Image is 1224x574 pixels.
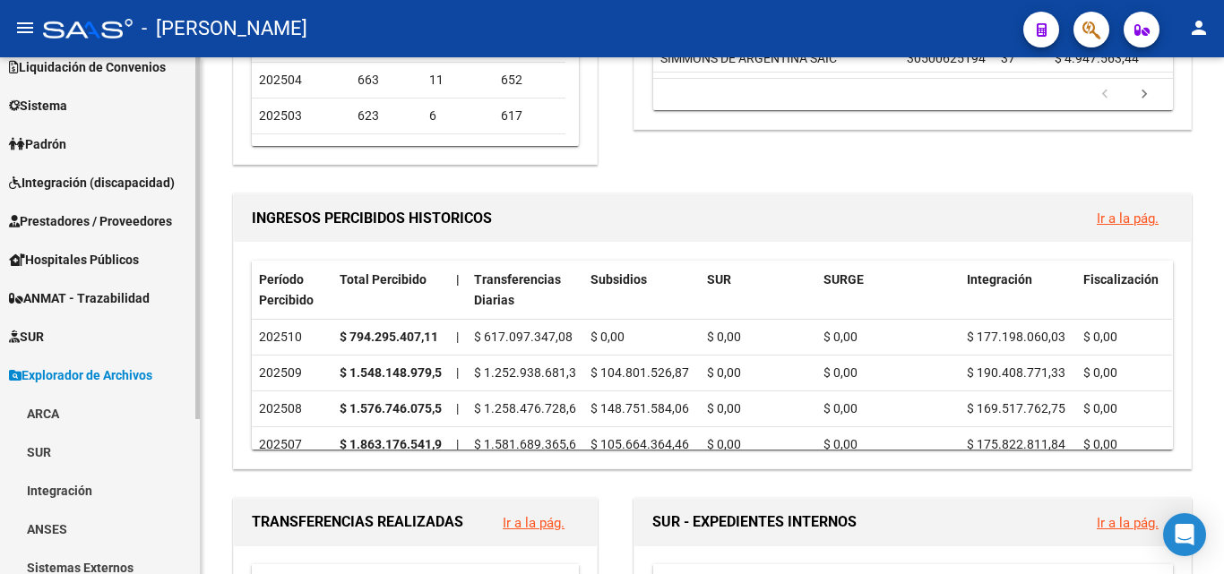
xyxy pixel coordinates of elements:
span: $ 617.097.347,08 [474,330,573,344]
span: $ 0,00 [823,330,858,344]
datatable-header-cell: SURGE [816,261,960,320]
span: $ 0,00 [590,330,625,344]
a: go to previous page [1088,85,1122,105]
datatable-header-cell: Integración [960,261,1076,320]
span: Período Percibido [259,272,314,307]
a: go to next page [1127,85,1161,105]
span: SUR - EXPEDIENTES INTERNOS [652,513,857,530]
span: SUR [9,327,44,347]
span: $ 177.198.060,03 [967,330,1065,344]
div: 570 [358,141,415,162]
div: 202507 [259,434,325,455]
span: TRANSFERENCIAS REALIZADAS [252,513,463,530]
span: $ 169.517.762,75 [967,401,1065,416]
span: Explorador de Archivos [9,365,152,385]
div: 14 [429,141,487,162]
div: SIMMONS DE ARGENTINA SAIC [660,48,837,69]
div: 30500625194 [907,48,986,69]
div: 202508 [259,398,325,419]
mat-icon: menu [14,17,36,39]
span: $ 148.751.584,06 [590,401,689,416]
button: Ir a la pág. [1082,506,1173,539]
div: 202509 [259,363,325,383]
span: SUR [707,272,731,287]
span: $ 104.801.526,87 [590,365,689,380]
span: $ 4.947.563,44 [1055,51,1139,65]
button: Ir a la pág. [1082,201,1173,235]
span: | [456,401,459,416]
span: ANMAT - Trazabilidad [9,288,150,308]
span: $ 0,00 [1083,330,1117,344]
span: | [456,272,460,287]
span: 202503 [259,108,302,123]
span: SURGE [823,272,864,287]
span: $ 0,00 [1083,437,1117,451]
span: $ 1.258.476.728,69 [474,401,583,416]
mat-icon: person [1188,17,1210,39]
datatable-header-cell: Total Percibido [332,261,449,320]
span: $ 0,00 [823,365,858,380]
a: Ir a la pág. [1097,515,1159,531]
span: $ 0,00 [707,437,741,451]
span: - [PERSON_NAME] [142,9,307,48]
span: Integración (discapacidad) [9,173,175,193]
span: $ 0,00 [1083,365,1117,380]
datatable-header-cell: Subsidios [583,261,700,320]
strong: $ 1.576.746.075,50 [340,401,449,416]
span: Sistema [9,96,67,116]
span: $ 105.664.364,46 [590,437,689,451]
span: 202504 [259,73,302,87]
a: Ir a la pág. [503,515,565,531]
span: $ 175.822.811,84 [967,437,1065,451]
span: Transferencias Diarias [474,272,561,307]
span: 202502 [259,144,302,158]
datatable-header-cell: SUR [700,261,816,320]
span: INGRESOS PERCIBIDOS HISTORICOS [252,210,492,227]
span: Subsidios [590,272,647,287]
span: Total Percibido [340,272,427,287]
div: 11 [429,70,487,90]
div: 623 [358,106,415,126]
span: $ 190.408.771,33 [967,365,1065,380]
datatable-header-cell: Período Percibido [252,261,332,320]
span: | [456,365,459,380]
datatable-header-cell: Fiscalización [1076,261,1193,320]
div: 202510 [259,327,325,347]
span: Liquidación de Convenios [9,57,166,77]
strong: $ 794.295.407,11 [340,330,438,344]
button: Ir a la pág. [488,506,579,539]
datatable-header-cell: | [449,261,467,320]
div: 556 [501,141,558,162]
strong: $ 1.548.148.979,57 [340,365,449,380]
span: $ 0,00 [1083,401,1117,416]
span: Prestadores / Proveedores [9,211,172,231]
span: Padrón [9,134,66,154]
span: $ 1.581.689.365,63 [474,437,583,451]
span: | [456,437,459,451]
span: $ 1.252.938.681,37 [474,365,583,380]
span: $ 0,00 [823,437,858,451]
a: Ir a la pág. [1097,210,1159,227]
div: 6 [429,106,487,126]
datatable-header-cell: Transferencias Diarias [467,261,583,320]
span: Fiscalización [1083,272,1159,287]
span: $ 0,00 [823,401,858,416]
span: | [456,330,459,344]
span: 37 [1001,51,1015,65]
span: Integración [967,272,1032,287]
span: Hospitales Públicos [9,250,139,270]
div: 617 [501,106,558,126]
span: $ 0,00 [707,365,741,380]
div: 663 [358,70,415,90]
span: $ 0,00 [707,330,741,344]
div: 652 [501,70,558,90]
strong: $ 1.863.176.541,93 [340,437,449,451]
span: $ 0,00 [707,401,741,416]
div: Open Intercom Messenger [1163,513,1206,556]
